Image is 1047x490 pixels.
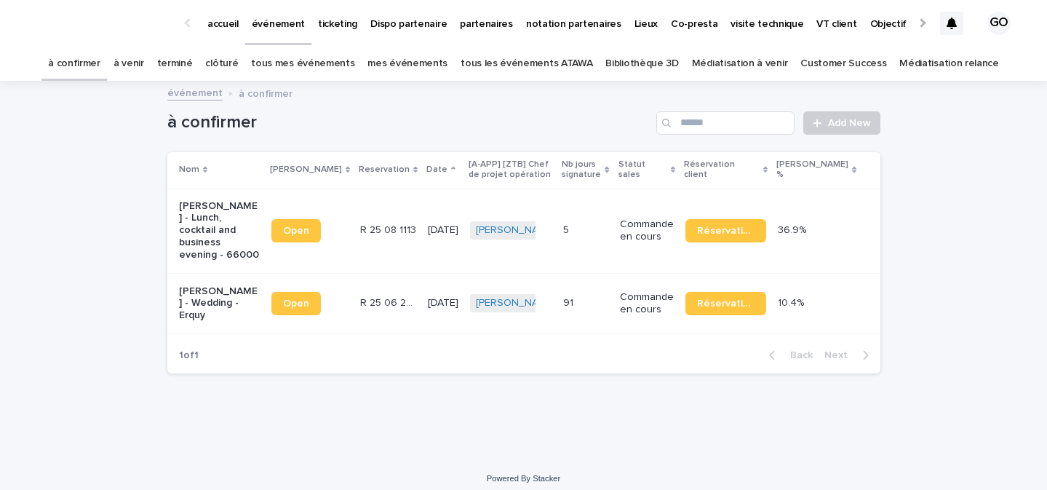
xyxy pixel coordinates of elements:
[757,349,819,362] button: Back
[685,219,766,242] a: Réservation
[179,200,260,261] p: [PERSON_NAME] - Lunch, cocktail and business evening - 66000
[778,294,807,309] p: 10.4%
[800,47,886,81] a: Customer Success
[179,285,260,322] p: [PERSON_NAME] - Wedding - Erquy
[29,9,170,38] img: Ls34BcGeRexTGTNfXpUC
[270,162,342,178] p: [PERSON_NAME]
[167,112,651,133] h1: à confirmer
[684,157,760,183] p: Réservation client
[692,47,788,81] a: Médiatisation à venir
[563,221,572,237] p: 5
[562,157,601,183] p: Nb jours signature
[819,349,880,362] button: Next
[487,474,560,483] a: Powered By Stacker
[476,297,555,309] a: [PERSON_NAME]
[620,291,674,316] p: Commande en cours
[605,47,678,81] a: Bibliothèque 3D
[167,188,880,273] tr: [PERSON_NAME] - Lunch, cocktail and business evening - 66000OpenR 25 08 1113R 25 08 1113 [DATE][P...
[48,47,100,81] a: à confirmer
[428,297,458,309] p: [DATE]
[620,218,674,243] p: Commande en cours
[283,299,309,309] span: Open
[271,219,321,242] a: Open
[685,292,766,315] a: Réservation
[987,12,1011,35] div: GO
[824,350,856,360] span: Next
[776,157,848,183] p: [PERSON_NAME] %
[778,221,809,237] p: 36.9%
[271,292,321,315] a: Open
[251,47,354,81] a: tous mes événements
[697,226,755,236] span: Réservation
[781,350,813,360] span: Back
[899,47,999,81] a: Médiatisation relance
[656,111,795,135] input: Search
[179,162,199,178] p: Nom
[476,224,555,237] a: [PERSON_NAME]
[114,47,144,81] a: à venir
[563,294,576,309] p: 91
[359,162,410,178] p: Reservation
[205,47,238,81] a: clôturé
[469,157,553,183] p: [A-APP] [ZTB] Chef de projet opération
[239,84,292,100] p: à confirmer
[167,273,880,333] tr: [PERSON_NAME] - Wedding - ErquyOpenR 25 06 2349R 25 06 2349 [DATE][PERSON_NAME] 9191 Commande en ...
[360,221,419,237] p: R 25 08 1113
[283,226,309,236] span: Open
[803,111,880,135] a: Add New
[360,294,419,309] p: R 25 06 2349
[428,224,458,237] p: [DATE]
[426,162,447,178] p: Date
[828,118,871,128] span: Add New
[367,47,447,81] a: mes événements
[618,157,667,183] p: Statut sales
[461,47,592,81] a: tous les événements ATAWA
[157,47,193,81] a: terminé
[167,338,210,374] p: 1 of 1
[697,299,755,309] span: Réservation
[167,84,223,100] a: événement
